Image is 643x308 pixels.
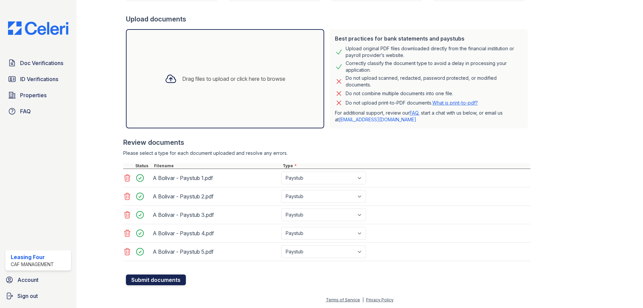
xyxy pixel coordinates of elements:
a: ID Verifications [5,72,71,86]
div: A Bolivar - Paystub 5.pdf [153,246,279,257]
a: Doc Verifications [5,56,71,70]
a: Account [3,273,74,287]
span: Doc Verifications [20,59,63,67]
a: FAQ [410,110,418,116]
div: Upload original PDF files downloaded directly from the financial institution or payroll provider’... [346,45,522,59]
span: Sign out [17,292,38,300]
div: Type [281,163,530,169]
span: ID Verifications [20,75,58,83]
p: For additional support, review our , start a chat with us below, or email us at [335,110,522,123]
div: Correctly classify the document type to avoid a delay in processing your application. [346,60,522,73]
div: Upload documents [126,14,530,24]
a: FAQ [5,105,71,118]
img: CE_Logo_Blue-a8612792a0a2168367f1c8372b55b34899dd931a85d93a1a3d3e32e68fde9ad4.png [3,21,74,35]
a: [EMAIL_ADDRESS][DOMAIN_NAME] [339,117,416,122]
a: Privacy Policy [366,297,394,302]
div: A Bolivar - Paystub 1.pdf [153,173,279,183]
div: A Bolivar - Paystub 2.pdf [153,191,279,202]
div: Filename [153,163,281,169]
span: FAQ [20,107,31,115]
div: Do not combine multiple documents into one file. [346,89,453,98]
div: Leasing Four [11,253,54,261]
p: Do not upload print-to-PDF documents. [346,100,478,106]
div: Drag files to upload or click here to browse [182,75,285,83]
div: Review documents [123,138,530,147]
a: Terms of Service [326,297,360,302]
div: A Bolivar - Paystub 4.pdf [153,228,279,239]
div: CAF Management [11,261,54,268]
a: What is print-to-pdf? [432,100,478,106]
div: A Bolivar - Paystub 3.pdf [153,209,279,220]
span: Properties [20,91,47,99]
div: Please select a type for each document uploaded and resolve any errors. [123,150,530,157]
div: Best practices for bank statements and paystubs [335,35,522,43]
span: Account [17,276,39,284]
button: Submit documents [126,274,186,285]
a: Properties [5,88,71,102]
div: Status [134,163,153,169]
a: Sign out [3,289,74,303]
div: Do not upload scanned, redacted, password protected, or modified documents. [346,75,522,88]
div: | [362,297,364,302]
